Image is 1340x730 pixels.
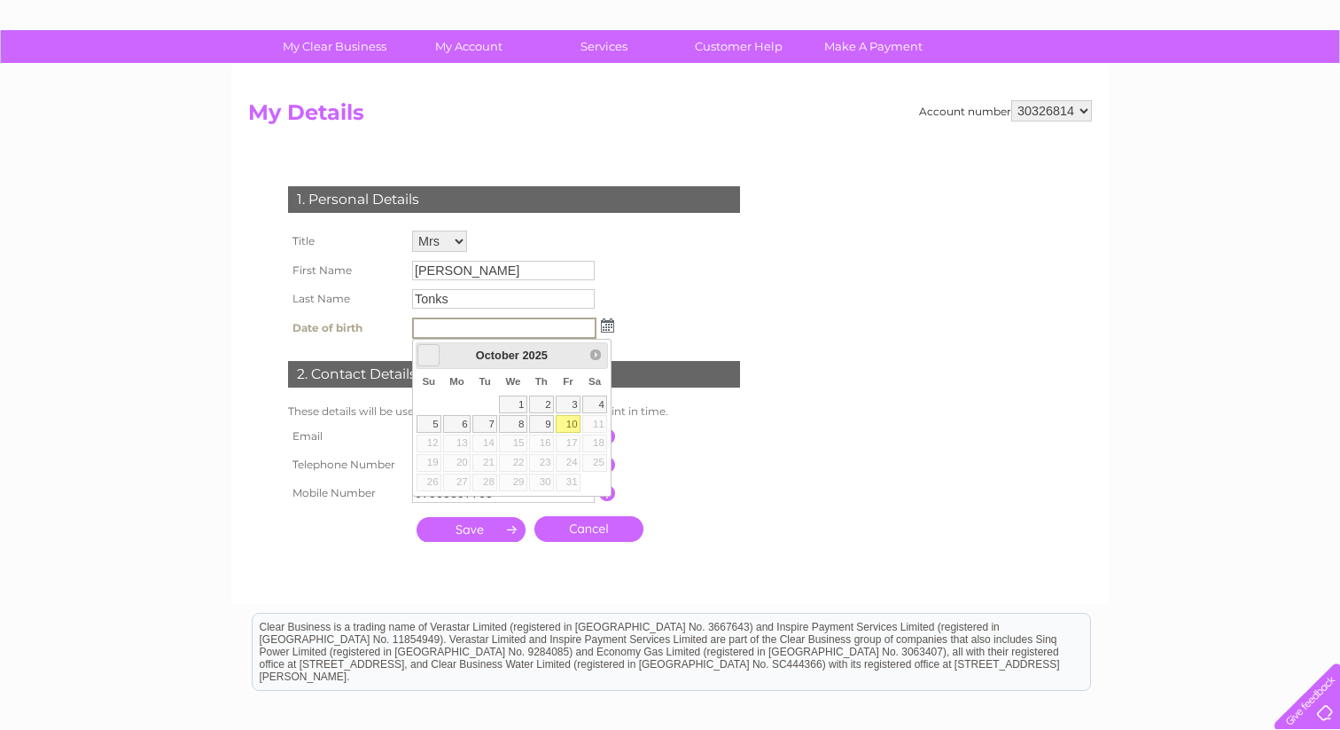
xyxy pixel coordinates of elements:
a: 5 [417,415,441,433]
span: Sunday [422,376,435,387]
a: 10 [556,415,580,433]
div: Clear Business is a trading name of Verastar Limited (registered in [GEOGRAPHIC_DATA] No. 3667643... [253,10,1090,86]
img: ... [601,318,614,333]
td: These details will be used if we need to contact you at any point in time. [284,401,744,422]
a: Blog [1186,75,1211,89]
a: 2 [529,396,554,413]
div: 2. Contact Details [288,361,740,388]
span: October [476,349,519,362]
span: Saturday [588,376,601,387]
a: My Account [396,30,542,63]
th: Email [284,422,408,451]
img: logo.png [47,46,137,100]
a: 9 [529,415,554,433]
a: 1 [499,396,527,413]
a: Cancel [534,516,643,542]
a: 6 [443,415,471,433]
span: Prev [421,348,435,362]
a: Log out [1282,75,1323,89]
th: Telephone Number [284,451,408,479]
span: Friday [563,376,573,387]
a: Contact [1222,75,1266,89]
a: 8 [499,415,527,433]
a: Make A Payment [800,30,947,63]
a: 4 [582,396,607,413]
a: 7 [472,415,497,433]
a: Prev [417,344,440,366]
th: Title [284,226,408,256]
span: Monday [449,376,464,387]
div: 1. Personal Details [288,186,740,213]
h2: My Details [248,100,1092,134]
div: Account number [919,100,1092,122]
span: Tuesday [479,376,490,387]
a: Telecoms [1122,75,1175,89]
span: Thursday [535,376,548,387]
th: Last Name [284,285,408,313]
a: Energy [1072,75,1111,89]
a: My Clear Business [261,30,408,63]
th: Mobile Number [284,479,408,507]
span: 2025 [522,349,547,362]
th: Date of birth [284,313,408,343]
th: First Name [284,256,408,285]
a: Services [531,30,677,63]
a: Customer Help [666,30,812,63]
span: Wednesday [505,376,520,387]
a: 3 [556,396,580,413]
a: Water [1028,75,1062,89]
a: 0333 014 3131 [1006,9,1128,31]
input: Submit [417,517,526,542]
